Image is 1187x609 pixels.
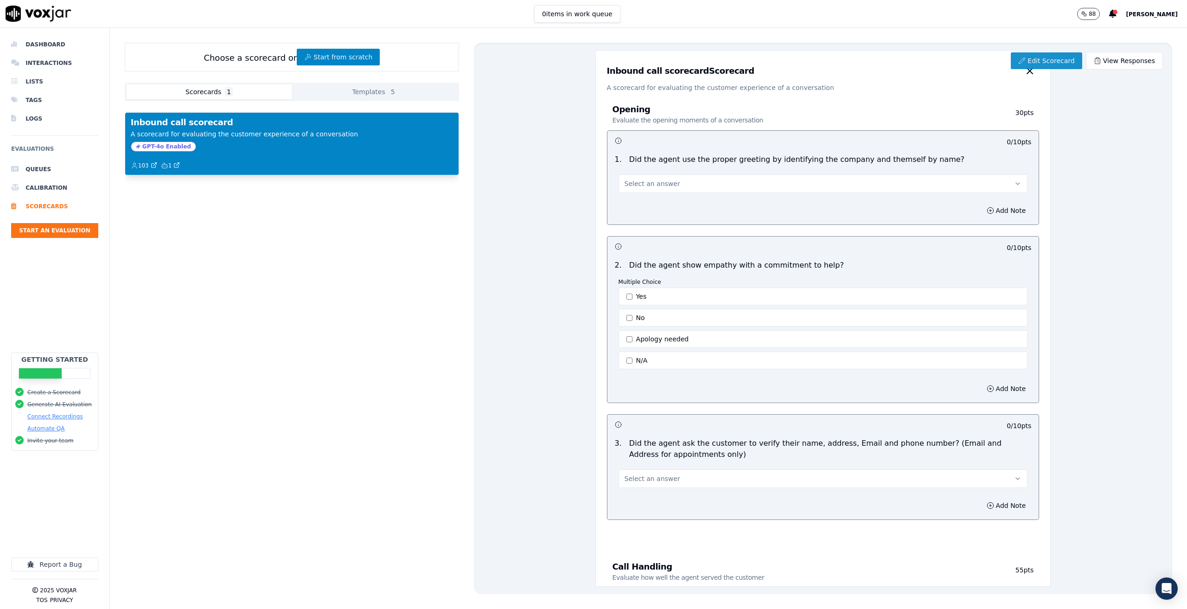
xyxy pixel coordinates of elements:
button: Add Note [981,382,1032,395]
button: Apology needed [619,330,1028,348]
p: Evaluate how well the agent served the customer [613,573,765,582]
a: 1 [161,162,180,169]
p: 1 . [611,154,625,165]
a: Scorecards [11,197,98,216]
button: N/A [619,352,1028,369]
button: 103 [131,162,161,169]
button: 0items in work queue [534,5,620,23]
a: 103 [131,162,157,169]
span: Select an answer [625,474,680,483]
button: [PERSON_NAME] [1126,8,1187,19]
p: 0 / 10 pts [1007,421,1031,430]
button: 88 [1077,8,1100,20]
button: Add Note [981,204,1032,217]
button: Add Note [981,499,1032,512]
a: Calibration [11,179,98,197]
button: Privacy [50,596,73,604]
p: A scorecard for evaluating the customer experience of a conversation [131,129,453,139]
a: View Responses [1086,52,1163,70]
h3: Opening [613,105,964,125]
button: Automate QA [27,425,64,432]
span: [PERSON_NAME] [1126,11,1178,18]
button: Report a Bug [11,558,98,571]
p: Did the agent show empathy with a commitment to help? [629,260,844,271]
a: Tags [11,91,98,109]
a: Queues [11,160,98,179]
h3: Inbound call scorecard Scorecard [607,67,754,75]
a: Dashboard [11,35,98,54]
p: 3 . [611,438,625,460]
button: Start an Evaluation [11,223,98,238]
a: Logs [11,109,98,128]
span: 5 [389,87,397,96]
p: Did the agent ask the customer to verify their name, address, Email and phone number? (Email and ... [629,438,1031,460]
button: Yes [619,288,1028,305]
button: 88 [1077,8,1109,20]
p: 2 . [611,260,625,271]
p: Did the agent use the proper greeting by identifying the company and themself by name? [629,154,964,165]
p: 2025 Voxjar [40,587,77,594]
p: 0 / 10 pts [1007,137,1031,147]
span: 1 [225,87,233,96]
button: Generate AI Evaluation [27,401,92,408]
h3: Inbound call scorecard [131,118,453,127]
p: Evaluate the opening moments of a conversation [613,115,763,125]
a: Lists [11,72,98,91]
button: Templates [292,84,457,99]
h2: Getting Started [21,355,88,364]
p: Multiple Choice [619,278,1028,286]
span: Select an answer [625,179,680,188]
div: Choose a scorecard or [125,43,459,71]
button: Invite your team [27,437,73,444]
a: Edit Scorecard [1011,52,1082,69]
img: voxjar logo [6,6,71,22]
p: A scorecard for evaluating the customer experience of a conversation [607,83,1040,92]
p: 0 / 10 pts [1007,243,1031,252]
h6: Evaluations [11,143,98,160]
span: GPT-4o Enabled [131,141,196,152]
button: Scorecards [127,84,292,99]
button: Connect Recordings [27,413,83,420]
button: Start from scratch [297,49,380,65]
a: Interactions [11,54,98,72]
button: No [619,309,1028,327]
p: 88 [1089,10,1096,18]
button: TOS [36,596,47,604]
p: 30 pts [964,108,1034,125]
h3: Call Handling [613,563,964,582]
button: Create a Scorecard [27,389,81,396]
p: 55 pts [964,565,1034,582]
div: Open Intercom Messenger [1155,577,1178,600]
